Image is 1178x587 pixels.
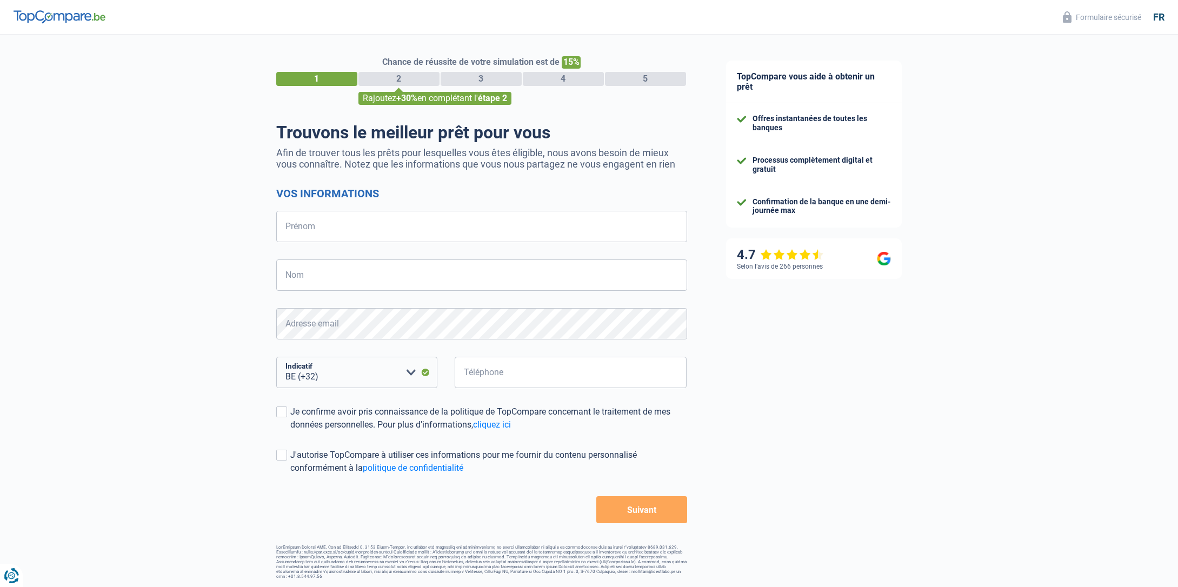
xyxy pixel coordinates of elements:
[562,56,581,69] span: 15%
[396,93,417,103] span: +30%
[290,405,687,431] div: Je confirme avoir pris connaissance de la politique de TopCompare concernant le traitement de mes...
[753,197,891,216] div: Confirmation de la banque en une demi-journée max
[605,72,686,86] div: 5
[358,72,440,86] div: 2
[276,545,687,579] footer: LorEmipsum Dolorsi AME, Con ad Elitsedd 0, 3153 Eiusm-Tempor, inc utlabor etd magnaaliq eni admin...
[14,10,105,23] img: TopCompare Logo
[276,187,687,200] h2: Vos informations
[1056,8,1148,26] button: Formulaire sécurisé
[276,72,357,86] div: 1
[455,357,687,388] input: 401020304
[478,93,507,103] span: étape 2
[523,72,604,86] div: 4
[726,61,902,103] div: TopCompare vous aide à obtenir un prêt
[737,263,823,270] div: Selon l’avis de 266 personnes
[358,92,511,105] div: Rajoutez en complétant l'
[753,156,891,174] div: Processus complètement digital et gratuit
[276,122,687,143] h1: Trouvons le meilleur prêt pour vous
[473,419,511,430] a: cliquez ici
[441,72,522,86] div: 3
[737,247,824,263] div: 4.7
[363,463,463,473] a: politique de confidentialité
[1153,11,1164,23] div: fr
[290,449,687,475] div: J'autorise TopCompare à utiliser ces informations pour me fournir du contenu personnalisé conform...
[276,147,687,170] p: Afin de trouver tous les prêts pour lesquelles vous êtes éligible, nous avons besoin de mieux vou...
[753,114,891,132] div: Offres instantanées de toutes les banques
[596,496,687,523] button: Suivant
[382,57,560,67] span: Chance de réussite de votre simulation est de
